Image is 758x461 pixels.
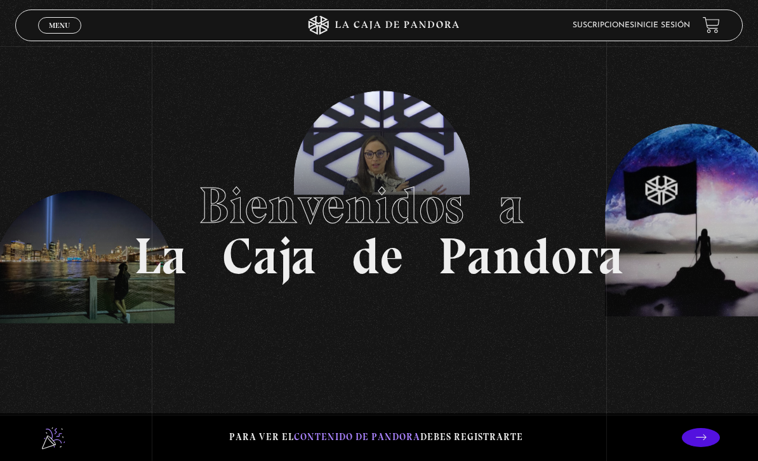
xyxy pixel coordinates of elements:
[703,16,720,34] a: View your shopping cart
[573,22,634,29] a: Suscripciones
[44,32,74,41] span: Cerrar
[199,175,559,236] span: Bienvenidos a
[134,180,624,282] h1: La Caja de Pandora
[634,22,690,29] a: Inicie sesión
[294,431,420,443] span: contenido de Pandora
[49,22,70,29] span: Menu
[229,429,523,446] p: Para ver el debes registrarte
